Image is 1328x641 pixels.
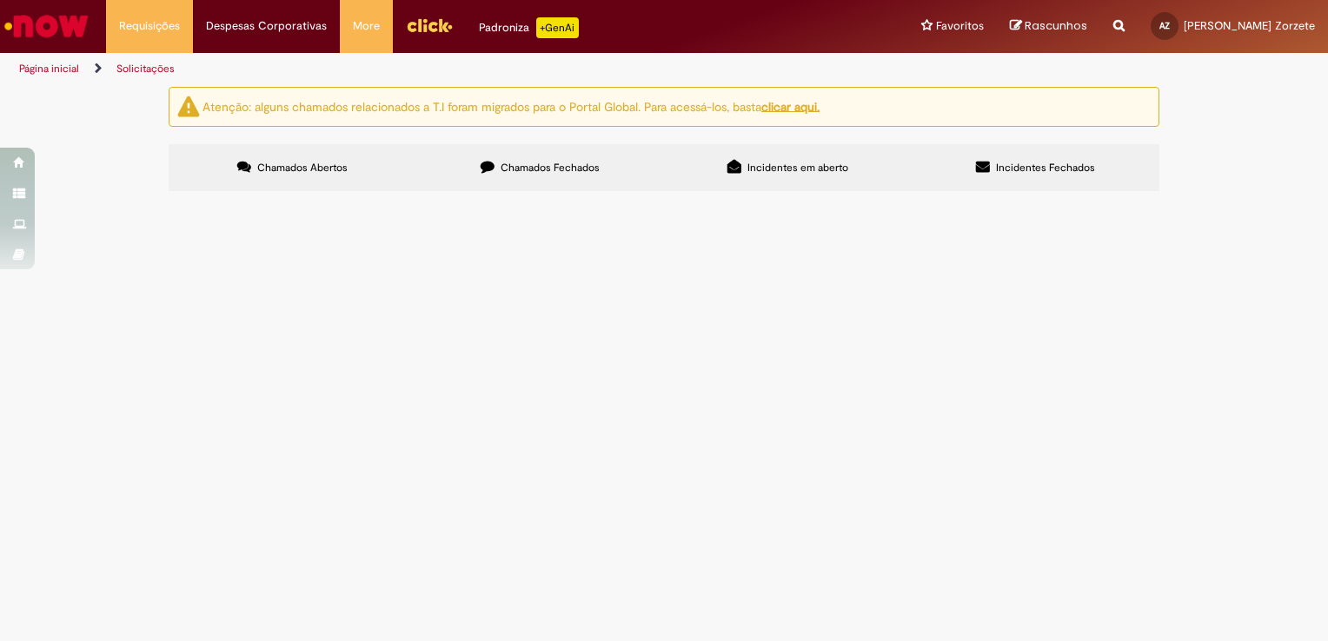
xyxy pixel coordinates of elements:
[13,53,873,85] ul: Trilhas de página
[1184,18,1315,33] span: [PERSON_NAME] Zorzete
[747,161,848,175] span: Incidentes em aberto
[203,98,820,114] ng-bind-html: Atenção: alguns chamados relacionados a T.I foram migrados para o Portal Global. Para acessá-los,...
[119,17,180,35] span: Requisições
[1025,17,1087,34] span: Rascunhos
[257,161,348,175] span: Chamados Abertos
[996,161,1095,175] span: Incidentes Fechados
[1010,18,1087,35] a: Rascunhos
[2,9,91,43] img: ServiceNow
[206,17,327,35] span: Despesas Corporativas
[116,62,175,76] a: Solicitações
[936,17,984,35] span: Favoritos
[353,17,380,35] span: More
[501,161,600,175] span: Chamados Fechados
[1159,20,1170,31] span: AZ
[406,12,453,38] img: click_logo_yellow_360x200.png
[479,17,579,38] div: Padroniza
[761,98,820,114] a: clicar aqui.
[536,17,579,38] p: +GenAi
[19,62,79,76] a: Página inicial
